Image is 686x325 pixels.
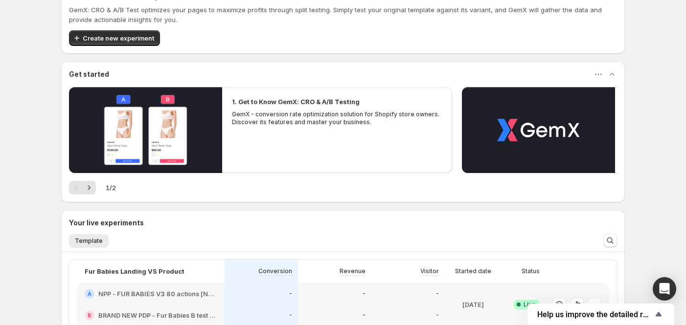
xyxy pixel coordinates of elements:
[69,87,222,173] button: Play video
[232,97,360,107] h2: 1. Get to Know GemX: CRO & A/B Testing
[363,290,366,298] p: -
[82,181,96,195] button: Next
[88,312,91,318] h2: B
[363,311,366,319] p: -
[98,289,217,299] h2: NPP - FUR BABIES V3 80 actions [NEW LAYOUT 2025]
[75,237,103,245] span: Template
[522,267,540,275] p: Status
[653,277,676,301] div: Open Intercom Messenger
[537,310,653,319] span: Help us improve the detailed report for A/B campaigns
[88,291,91,297] h2: A
[258,267,292,275] p: Conversion
[232,110,442,126] p: GemX - conversion rate optimization solution for Shopify store owners. Discover its features and ...
[340,267,366,275] p: Revenue
[69,218,144,228] h3: Your live experiments
[289,290,292,298] p: -
[436,311,439,319] p: -
[69,5,617,24] p: GemX: CRO & A/B Test optimizes your pages to maximize profits through split testing. Simply test ...
[420,267,439,275] p: Visitor
[603,234,617,247] button: Search and filter results
[69,181,96,195] nav: Pagination
[524,301,536,308] span: Live
[289,311,292,319] p: -
[462,300,484,309] p: [DATE]
[69,69,109,79] h3: Get started
[462,87,615,173] button: Play video
[69,30,160,46] button: Create new experiment
[83,33,154,43] span: Create new experiment
[537,308,664,320] button: Show survey - Help us improve the detailed report for A/B campaigns
[455,267,491,275] p: Started date
[436,290,439,298] p: -
[106,183,116,193] span: 1 / 2
[98,310,217,320] h2: BRAND NEW PDP - Fur Babies B test [DATE]
[85,266,184,276] p: Fur Babies Landing VS Product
